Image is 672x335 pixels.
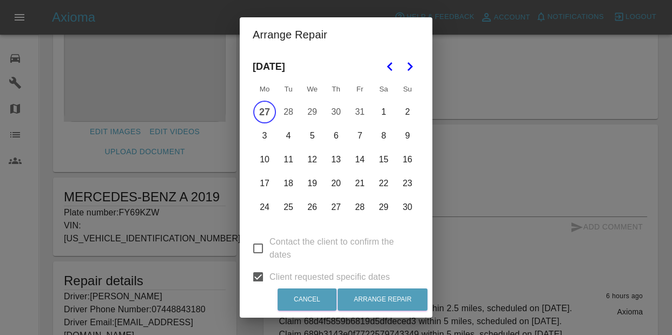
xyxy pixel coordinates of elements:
button: Saturday, November 15th, 2025 [372,148,395,171]
button: Thursday, November 13th, 2025 [325,148,347,171]
button: Friday, November 21st, 2025 [348,172,371,195]
button: Go to the Previous Month [380,57,400,76]
button: Tuesday, November 18th, 2025 [277,172,300,195]
th: Wednesday [300,78,324,100]
button: Tuesday, November 11th, 2025 [277,148,300,171]
button: Sunday, November 30th, 2025 [396,196,419,219]
button: Thursday, October 30th, 2025 [325,101,347,123]
button: Thursday, November 6th, 2025 [325,124,347,147]
span: [DATE] [253,55,285,78]
button: Friday, November 7th, 2025 [348,124,371,147]
button: Monday, October 27th, 2025, selected [253,101,276,123]
button: Go to the Next Month [400,57,419,76]
table: November 2025 [253,78,419,219]
button: Tuesday, October 28th, 2025 [277,101,300,123]
button: Saturday, November 22nd, 2025 [372,172,395,195]
th: Tuesday [276,78,300,100]
button: Sunday, November 23rd, 2025 [396,172,419,195]
button: Thursday, November 27th, 2025 [325,196,347,219]
span: Client requested specific dates [269,271,390,284]
button: Sunday, November 16th, 2025 [396,148,419,171]
button: Cancel [278,288,337,311]
button: Saturday, November 1st, 2025 [372,101,395,123]
button: Saturday, November 29th, 2025 [372,196,395,219]
button: Wednesday, November 5th, 2025 [301,124,324,147]
span: Contact the client to confirm the dates [269,235,411,261]
th: Monday [253,78,276,100]
button: Sunday, November 2nd, 2025 [396,101,419,123]
button: Monday, November 17th, 2025 [253,172,276,195]
button: Thursday, November 20th, 2025 [325,172,347,195]
button: Sunday, November 9th, 2025 [396,124,419,147]
button: Friday, November 14th, 2025 [348,148,371,171]
th: Sunday [396,78,419,100]
button: Monday, November 24th, 2025 [253,196,276,219]
button: Arrange Repair [338,288,427,311]
button: Friday, October 31st, 2025 [348,101,371,123]
th: Saturday [372,78,396,100]
button: Saturday, November 8th, 2025 [372,124,395,147]
button: Wednesday, November 19th, 2025 [301,172,324,195]
button: Tuesday, November 25th, 2025 [277,196,300,219]
button: Wednesday, October 29th, 2025 [301,101,324,123]
h2: Arrange Repair [240,17,432,52]
button: Wednesday, November 26th, 2025 [301,196,324,219]
button: Tuesday, November 4th, 2025 [277,124,300,147]
th: Friday [348,78,372,100]
button: Friday, November 28th, 2025 [348,196,371,219]
th: Thursday [324,78,348,100]
button: Wednesday, November 12th, 2025 [301,148,324,171]
button: Monday, November 10th, 2025 [253,148,276,171]
button: Monday, November 3rd, 2025 [253,124,276,147]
